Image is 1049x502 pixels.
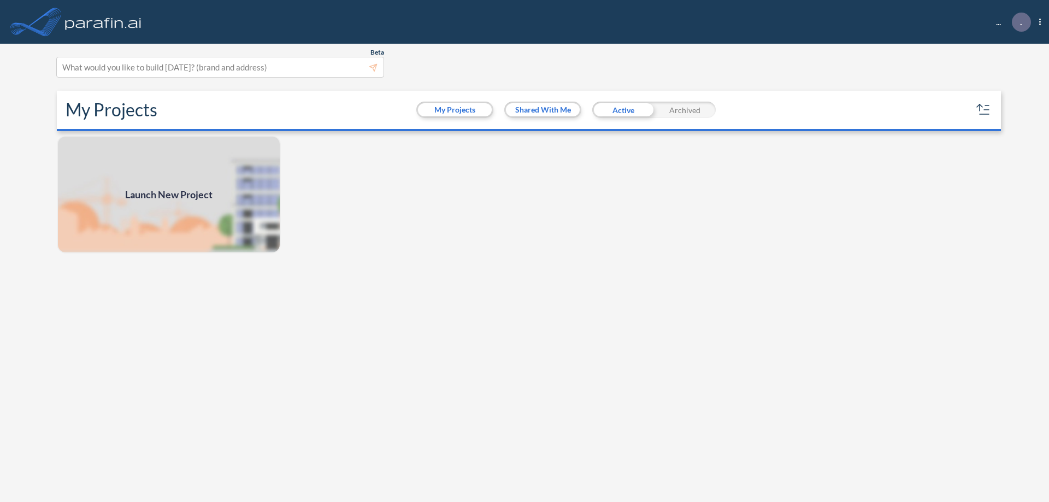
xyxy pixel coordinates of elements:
[506,103,580,116] button: Shared With Me
[125,187,213,202] span: Launch New Project
[370,48,384,57] span: Beta
[980,13,1041,32] div: ...
[1020,17,1022,27] p: .
[975,101,992,119] button: sort
[63,11,144,33] img: logo
[57,135,281,253] img: add
[57,135,281,253] a: Launch New Project
[66,99,157,120] h2: My Projects
[592,102,654,118] div: Active
[654,102,716,118] div: Archived
[418,103,492,116] button: My Projects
